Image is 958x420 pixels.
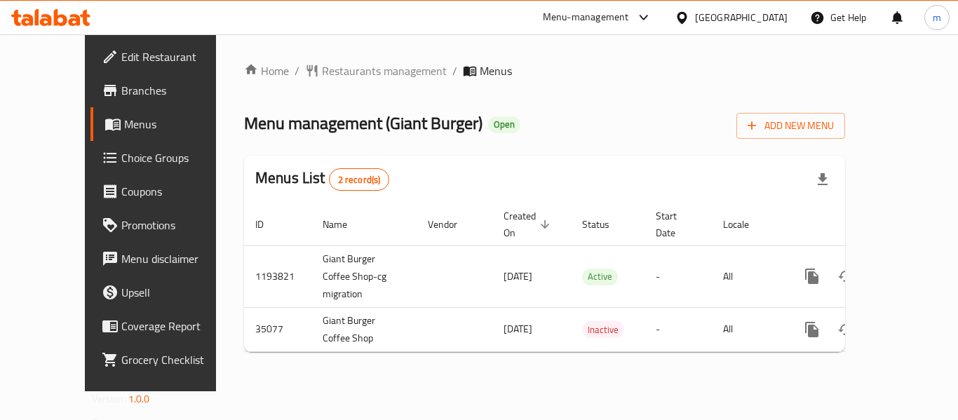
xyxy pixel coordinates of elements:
span: Grocery Checklist [121,351,234,368]
span: Created On [504,208,554,241]
span: Menus [124,116,234,133]
a: Grocery Checklist [90,343,245,377]
a: Choice Groups [90,141,245,175]
th: Actions [784,203,941,246]
span: Status [582,216,628,233]
button: Change Status [829,259,863,293]
span: Choice Groups [121,149,234,166]
span: Upsell [121,284,234,301]
span: Coverage Report [121,318,234,334]
a: Coupons [90,175,245,208]
td: Giant Burger Coffee Shop [311,307,417,351]
a: Branches [90,74,245,107]
li: / [295,62,299,79]
span: Add New Menu [748,117,834,135]
span: m [933,10,941,25]
div: Total records count [329,168,390,191]
a: Edit Restaurant [90,40,245,74]
button: more [795,313,829,346]
span: Menu disclaimer [121,250,234,267]
span: Menus [480,62,512,79]
span: Menu management ( Giant Burger ) [244,107,483,139]
span: Version: [92,390,126,408]
li: / [452,62,457,79]
span: Branches [121,82,234,99]
td: - [645,245,712,307]
span: Start Date [656,208,695,241]
span: Open [488,118,520,130]
div: Export file [806,163,839,196]
button: more [795,259,829,293]
td: Giant Burger Coffee Shop-cg migration [311,245,417,307]
td: 1193821 [244,245,311,307]
span: Coupons [121,183,234,200]
span: Edit Restaurant [121,48,234,65]
h2: Menus List [255,168,389,191]
span: [DATE] [504,320,532,338]
a: Home [244,62,289,79]
div: Inactive [582,321,624,338]
span: 2 record(s) [330,173,389,187]
div: Menu-management [543,9,629,26]
span: 1.0.0 [128,390,150,408]
td: All [712,307,784,351]
div: Open [488,116,520,133]
span: Promotions [121,217,234,233]
a: Promotions [90,208,245,242]
span: Inactive [582,322,624,338]
nav: breadcrumb [244,62,845,79]
table: enhanced table [244,203,941,352]
td: 35077 [244,307,311,351]
span: [DATE] [504,267,532,285]
span: Active [582,269,618,285]
span: Restaurants management [322,62,447,79]
a: Coverage Report [90,309,245,343]
td: All [712,245,784,307]
a: Upsell [90,276,245,309]
button: Change Status [829,313,863,346]
span: Vendor [428,216,475,233]
button: Add New Menu [736,113,845,139]
a: Menu disclaimer [90,242,245,276]
a: Restaurants management [305,62,447,79]
span: Locale [723,216,767,233]
a: Menus [90,107,245,141]
span: ID [255,216,282,233]
td: - [645,307,712,351]
div: [GEOGRAPHIC_DATA] [695,10,788,25]
span: Name [323,216,365,233]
